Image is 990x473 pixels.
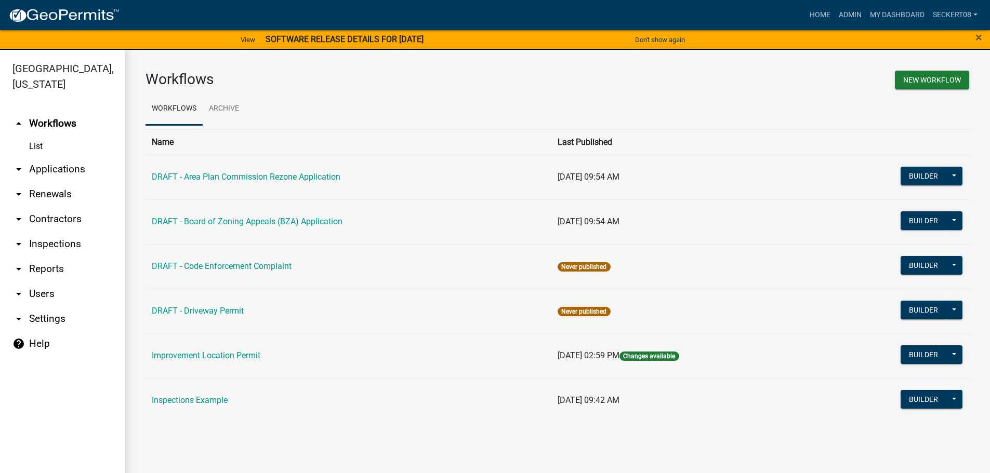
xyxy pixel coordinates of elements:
[146,129,551,155] th: Name
[152,261,292,271] a: DRAFT - Code Enforcement Complaint
[558,350,619,360] span: [DATE] 02:59 PM
[152,217,342,226] a: DRAFT - Board of Zoning Appeals (BZA) Application
[901,345,946,364] button: Builder
[901,256,946,275] button: Builder
[901,167,946,185] button: Builder
[12,238,25,250] i: arrow_drop_down
[619,352,679,361] span: Changes available
[12,163,25,175] i: arrow_drop_down
[12,213,25,225] i: arrow_drop_down
[558,307,610,316] span: Never published
[152,395,228,405] a: Inspections Example
[866,5,929,25] a: My Dashboard
[895,71,969,89] button: New Workflow
[146,92,203,126] a: Workflows
[901,301,946,319] button: Builder
[12,188,25,200] i: arrow_drop_down
[631,31,689,48] button: Don't show again
[901,390,946,409] button: Builder
[152,172,340,182] a: DRAFT - Area Plan Commission Rezone Application
[835,5,866,25] a: Admin
[203,92,245,126] a: Archive
[558,395,619,405] span: [DATE] 09:42 AM
[975,30,982,45] span: ×
[901,211,946,230] button: Builder
[551,129,819,155] th: Last Published
[558,217,619,226] span: [DATE] 09:54 AM
[12,117,25,130] i: arrow_drop_up
[806,5,835,25] a: Home
[236,31,259,48] a: View
[558,172,619,182] span: [DATE] 09:54 AM
[146,71,550,88] h3: Workflows
[12,313,25,325] i: arrow_drop_down
[152,350,260,360] a: Improvement Location Permit
[12,263,25,275] i: arrow_drop_down
[12,288,25,300] i: arrow_drop_down
[266,34,424,44] strong: SOFTWARE RELEASE DETAILS FOR [DATE]
[152,306,244,316] a: DRAFT - Driveway Permit
[975,31,982,44] button: Close
[929,5,982,25] a: seckert08
[558,262,610,272] span: Never published
[12,337,25,350] i: help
